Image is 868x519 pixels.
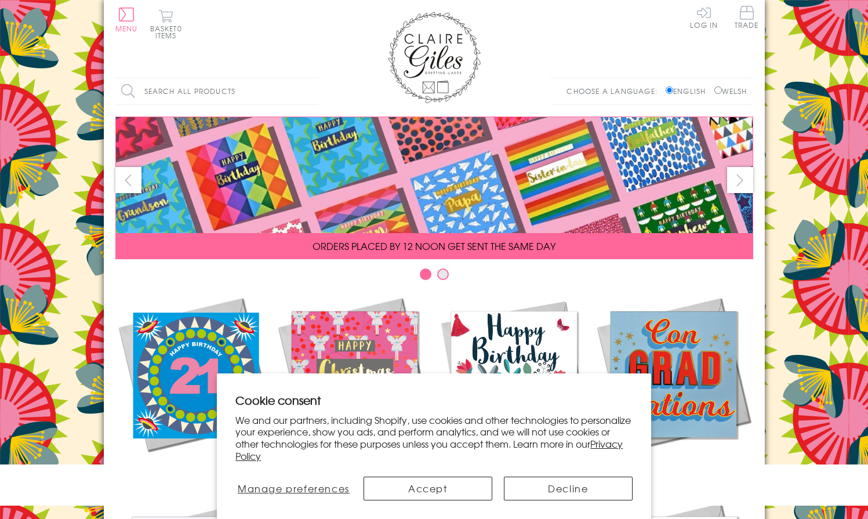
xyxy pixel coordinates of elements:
[437,268,449,280] button: Carousel Page 2
[388,12,481,103] img: Claire Giles Greetings Cards
[275,295,434,477] a: Christmas
[420,268,431,280] button: Carousel Page 1 (Current Slide)
[434,295,594,477] a: Birthdays
[666,86,711,96] label: English
[115,8,138,32] button: Menu
[714,86,722,94] input: Welsh
[235,437,623,463] a: Privacy Policy
[235,477,351,500] button: Manage preferences
[714,86,747,96] label: Welsh
[150,9,182,39] button: Basket0 items
[644,463,703,477] span: Academic
[727,167,753,193] button: next
[364,477,492,500] button: Accept
[115,167,141,193] button: prev
[235,392,633,408] h2: Cookie consent
[594,295,753,477] a: Academic
[566,86,663,96] p: Choose a language:
[504,477,633,500] button: Decline
[666,86,673,94] input: English
[735,6,759,28] span: Trade
[235,414,633,462] p: We and our partners, including Shopify, use cookies and other technologies to personalize your ex...
[313,239,555,253] span: ORDERS PLACED BY 12 NOON GET SENT THE SAME DAY
[155,23,182,41] span: 0 items
[690,6,718,28] a: Log In
[115,23,138,34] span: Menu
[307,78,318,104] input: Search
[157,463,233,477] span: New Releases
[735,6,759,31] a: Trade
[238,481,350,495] span: Manage preferences
[115,268,753,286] div: Carousel Pagination
[115,78,318,104] input: Search all products
[115,295,275,477] a: New Releases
